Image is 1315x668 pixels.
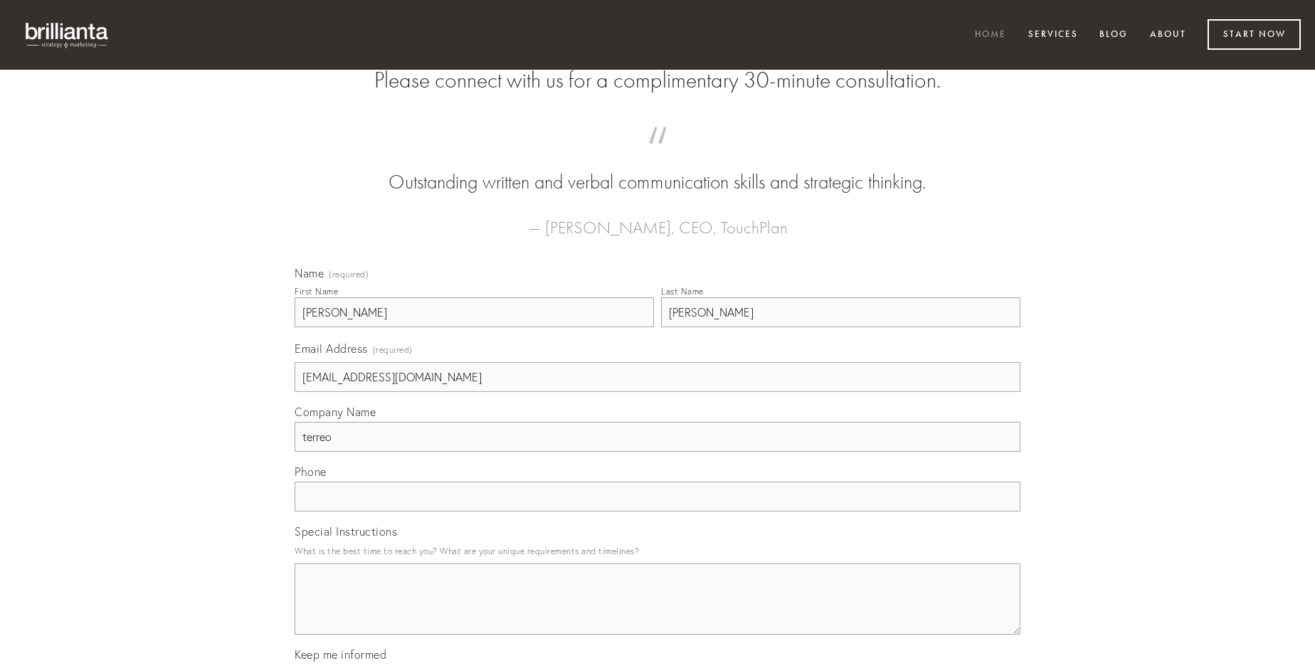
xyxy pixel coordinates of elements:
[295,286,338,297] div: First Name
[966,23,1015,47] a: Home
[317,141,998,196] blockquote: Outstanding written and verbal communication skills and strategic thinking.
[1208,19,1301,50] a: Start Now
[317,141,998,169] span: “
[295,465,327,479] span: Phone
[373,340,413,359] span: (required)
[295,647,386,662] span: Keep me informed
[661,286,704,297] div: Last Name
[329,270,369,279] span: (required)
[295,266,324,280] span: Name
[317,196,998,242] figcaption: — [PERSON_NAME], CEO, TouchPlan
[1090,23,1137,47] a: Blog
[295,524,397,539] span: Special Instructions
[1141,23,1195,47] a: About
[14,14,121,55] img: brillianta - research, strategy, marketing
[1019,23,1087,47] a: Services
[295,67,1020,94] h2: Please connect with us for a complimentary 30-minute consultation.
[295,541,1020,561] p: What is the best time to reach you? What are your unique requirements and timelines?
[295,341,368,356] span: Email Address
[295,405,376,419] span: Company Name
